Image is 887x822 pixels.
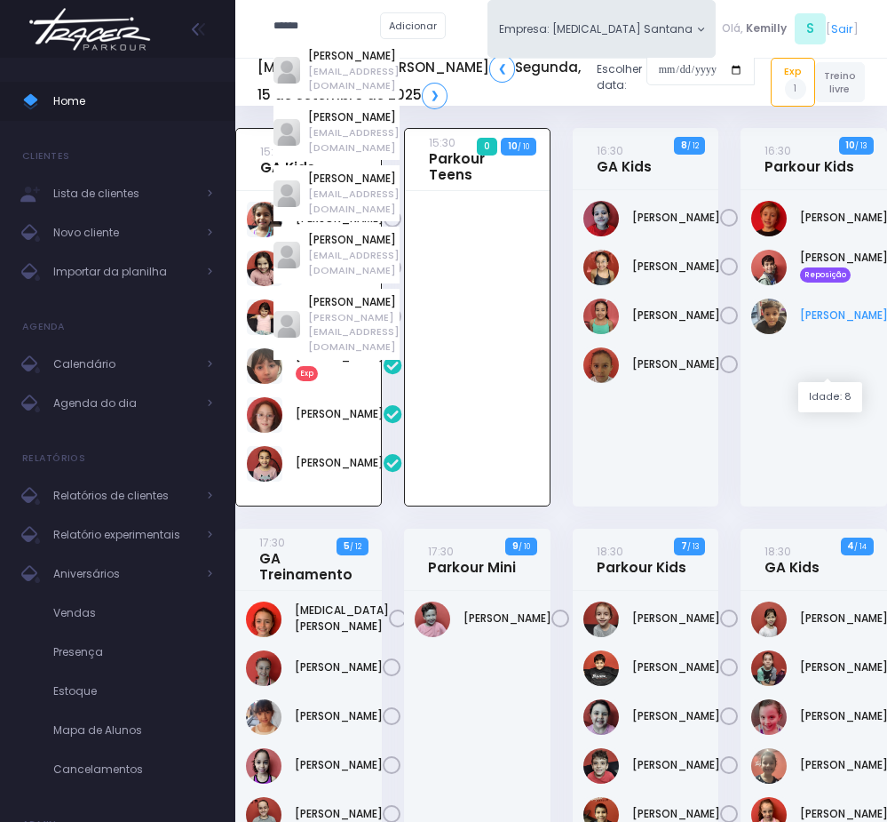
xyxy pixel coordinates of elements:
[296,406,384,422] a: [PERSON_NAME]
[751,299,787,334] img: Pedro Henrique Negrão Tateishi
[785,78,806,100] span: 1
[246,699,281,735] img: Julia Bergo Costruba
[308,187,400,216] span: [EMAIL_ADDRESS][DOMAIN_NAME]
[259,534,352,583] a: 17:30GA Treinamento
[632,659,720,675] a: [PERSON_NAME]
[583,201,619,236] img: Gabriela Jordão Izumida
[308,248,400,277] span: [EMAIL_ADDRESS][DOMAIN_NAME]
[53,182,195,205] span: Lista de clientes
[746,20,787,36] span: Kemilly
[831,20,853,37] a: Sair
[632,356,720,372] a: [PERSON_NAME]
[583,347,619,383] img: Rafaela tiosso zago
[308,125,400,155] span: [EMAIL_ADDRESS][DOMAIN_NAME]
[751,748,787,784] img: Laura Alycia Ventura de Souza
[53,680,213,703] span: Estoque
[295,603,389,634] a: [MEDICAL_DATA][PERSON_NAME]
[518,141,529,152] small: / 10
[296,455,384,471] a: [PERSON_NAME]
[257,50,755,114] div: Escolher data:
[257,55,583,108] h5: [MEDICAL_DATA] [PERSON_NAME] Segunda, 15 de Setembro de 2025
[308,109,400,125] a: [PERSON_NAME]
[53,353,195,376] span: Calendário
[22,139,69,174] h4: Clientes
[855,140,867,151] small: / 13
[247,348,282,384] img: Manuela Lizieri
[259,535,285,550] small: 17:30
[632,708,720,724] a: [PERSON_NAME]
[53,563,195,586] span: Aniversários
[751,602,787,637] img: Alice Fernandes Barraconi
[512,539,519,553] strong: 9
[583,250,619,285] img: Isabella Yamaguchi
[764,142,854,175] a: 16:30Parkour Kids
[854,541,867,552] small: / 14
[22,441,85,476] h4: Relatórios
[751,650,787,686] img: Gabriela Gyurkovits
[428,543,516,576] a: 17:30Parkour Mini
[308,48,400,64] a: [PERSON_NAME]
[681,139,687,152] strong: 8
[247,299,282,335] img: Manuella Velloso Beio
[463,611,551,626] a: [PERSON_NAME]
[632,210,720,226] a: [PERSON_NAME]
[716,11,865,47] div: [ ]
[308,294,400,310] a: [PERSON_NAME]
[771,58,815,106] a: Exp1
[583,748,619,784] img: Mário José Tchakerian Net
[751,699,787,735] img: Isabela Maximiano Valga Neves
[795,13,826,44] span: S
[764,543,820,576] a: 18:30GA Kids
[632,757,720,773] a: [PERSON_NAME]
[597,543,686,576] a: 18:30Parkour Kids
[415,602,450,637] img: Dante Custodio Vizzotto
[751,250,787,285] img: Jorge Lima
[632,806,720,822] a: [PERSON_NAME]
[53,260,195,283] span: Importar da planilha
[53,221,195,244] span: Novo cliente
[295,757,383,773] a: [PERSON_NAME]
[429,135,455,150] small: 15:30
[246,650,281,686] img: Clara Venegas
[308,310,400,355] span: [PERSON_NAME][EMAIL_ADDRESS][DOMAIN_NAME]
[764,143,791,158] small: 16:30
[53,523,195,547] span: Relatório experimentais
[53,90,213,113] span: Home
[308,64,400,93] span: [EMAIL_ADDRESS][DOMAIN_NAME]
[751,201,787,236] img: Artur Vernaglia Bagatin
[847,539,854,553] strong: 4
[597,544,623,559] small: 18:30
[845,139,855,152] strong: 10
[597,143,623,158] small: 16:30
[53,641,213,664] span: Presença
[489,55,515,82] a: ❮
[583,602,619,637] img: Gustavo Gyurkovits
[350,541,361,552] small: / 12
[308,171,400,187] a: [PERSON_NAME]
[53,484,195,507] span: Relatórios de clientes
[247,202,282,237] img: Chiara Marques Fantin
[295,806,383,822] a: [PERSON_NAME]
[247,397,282,433] img: Manuella Brandão oliveira
[295,708,383,724] a: [PERSON_NAME]
[260,144,287,159] small: 15:30
[247,446,282,482] img: Niara Belisário Cruz
[295,659,383,675] a: [PERSON_NAME]
[583,699,619,735] img: Manuela Soggio
[597,142,652,175] a: 16:30GA Kids
[722,20,743,36] span: Olá,
[477,138,496,156] span: 0
[583,299,619,334] img: Larissa Yamaguchi
[815,62,865,102] a: Treino livre
[53,392,195,415] span: Agenda do dia
[246,748,281,784] img: Luiza Lima Marinelli
[428,544,454,559] small: 17:30
[422,83,447,109] a: ❯
[247,251,282,286] img: Liz Stetz Tavernaro Torres
[246,602,281,637] img: Allegra Montanari Ferreira
[308,232,400,248] a: [PERSON_NAME]
[583,650,619,686] img: Lorenzo Bortoletto de Alencar
[53,602,213,625] span: Vendas
[519,541,530,552] small: / 10
[296,366,318,380] span: Exp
